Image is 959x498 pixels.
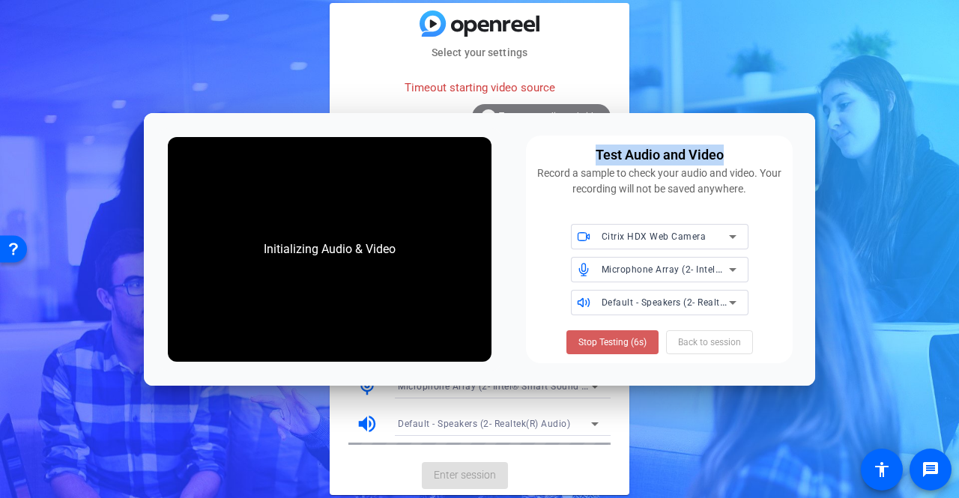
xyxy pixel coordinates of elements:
span: Default - Speakers (2- Realtek(R) Audio) [398,419,570,429]
div: Record a sample to check your audio and video. Your recording will not be saved anywhere. [535,166,784,197]
span: Stop Testing (6s) [578,335,647,349]
span: Microphone Array (2- Intel® Smart Sound Technology for Digital Microphones) [602,263,945,275]
button: Stop Testing (6s) [566,330,659,354]
span: Microphone Array (2- Intel® Smart Sound Technology for Digital Microphones) [398,380,741,392]
mat-icon: message [922,461,940,479]
mat-icon: volume_up [356,413,378,435]
mat-icon: mic_none [356,375,378,398]
div: Timeout starting video source [348,72,611,104]
div: Initializing Audio & Video [249,225,411,273]
img: blue-gradient.svg [420,10,539,37]
mat-icon: info [479,108,497,126]
span: Citrix HDX Web Camera [602,231,707,242]
div: Test Audio and Video [596,145,724,166]
mat-icon: accessibility [873,461,891,479]
mat-card-subtitle: Select your settings [330,44,629,61]
span: Default - Speakers (2- Realtek(R) Audio) [602,296,774,308]
span: Test your audio and video [499,111,603,121]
